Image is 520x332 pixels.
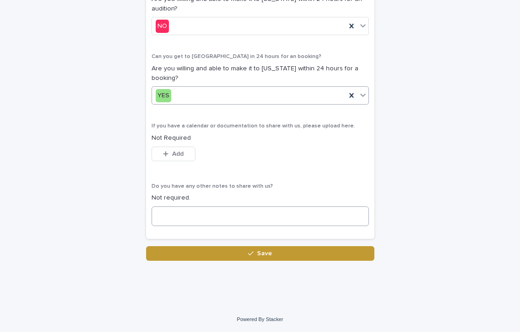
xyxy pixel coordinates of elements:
p: Are you willing and able to make it to [US_STATE] within 24 hours for a booking? [152,64,369,83]
a: Powered By Stacker [237,316,283,322]
p: Not required. [152,193,369,203]
span: Add [172,151,184,157]
p: Not Required [152,133,369,143]
button: Add [152,147,195,161]
span: If you have a calendar or documentation to share with us, please upload here. [152,123,355,129]
button: Save [146,246,374,261]
div: NO [156,20,169,33]
span: Can you get to [GEOGRAPHIC_DATA] in 24 hours for an booking? [152,54,321,59]
span: Do you have any other notes to share with us? [152,184,273,189]
div: YES [156,89,171,102]
span: Save [257,250,272,257]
